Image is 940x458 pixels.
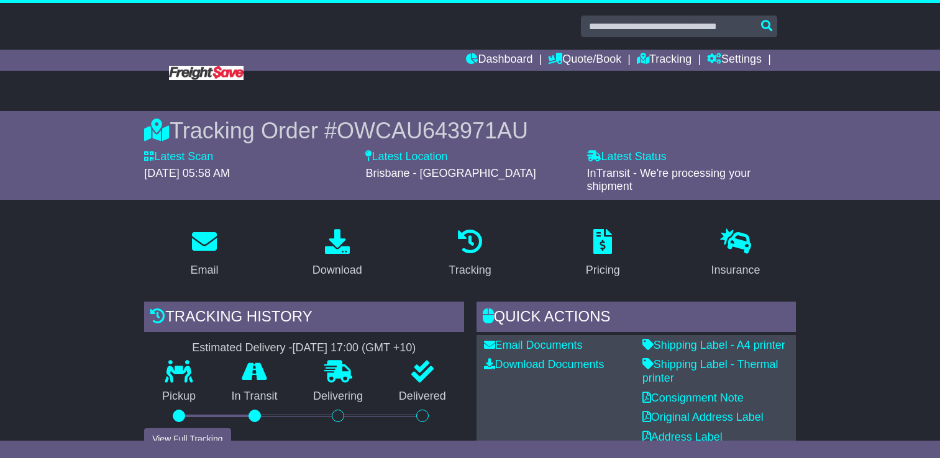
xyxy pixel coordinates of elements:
div: Estimated Delivery - [144,341,463,355]
a: Original Address Label [642,411,764,423]
button: View Full Tracking [144,428,230,450]
a: Shipping Label - Thermal printer [642,358,778,384]
a: Quote/Book [548,50,621,71]
a: Tracking [440,225,499,283]
a: Insurance [703,225,768,283]
span: OWCAU643971AU [337,118,528,143]
label: Latest Scan [144,150,213,164]
p: Delivered [381,390,464,403]
a: Dashboard [466,50,532,71]
div: Pricing [586,262,620,279]
img: Freight Save [169,66,244,80]
p: Pickup [144,390,214,403]
span: [DATE] 05:58 AM [144,167,230,179]
p: In Transit [214,390,296,403]
div: Email [191,262,219,279]
p: Delivering [295,390,381,403]
a: Shipping Label - A4 printer [642,339,785,351]
div: Insurance [711,262,760,279]
a: Pricing [578,225,628,283]
a: Consignment Note [642,392,744,404]
span: InTransit - We're processing your shipment [587,167,751,193]
a: Settings [707,50,762,71]
div: Quick Actions [477,302,796,335]
div: Tracking [449,262,491,279]
span: Brisbane - [GEOGRAPHIC_DATA] [365,167,536,179]
a: Tracking [637,50,691,71]
a: Email [183,225,227,283]
a: Download [304,225,370,283]
a: Email Documents [484,339,583,351]
div: Tracking Order # [144,117,796,144]
div: [DATE] 17:00 (GMT +10) [292,341,416,355]
div: Download [313,262,362,279]
label: Latest Status [587,150,667,164]
a: Download Documents [484,358,605,370]
a: Address Label [642,431,723,443]
label: Latest Location [365,150,447,164]
div: Tracking history [144,302,463,335]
